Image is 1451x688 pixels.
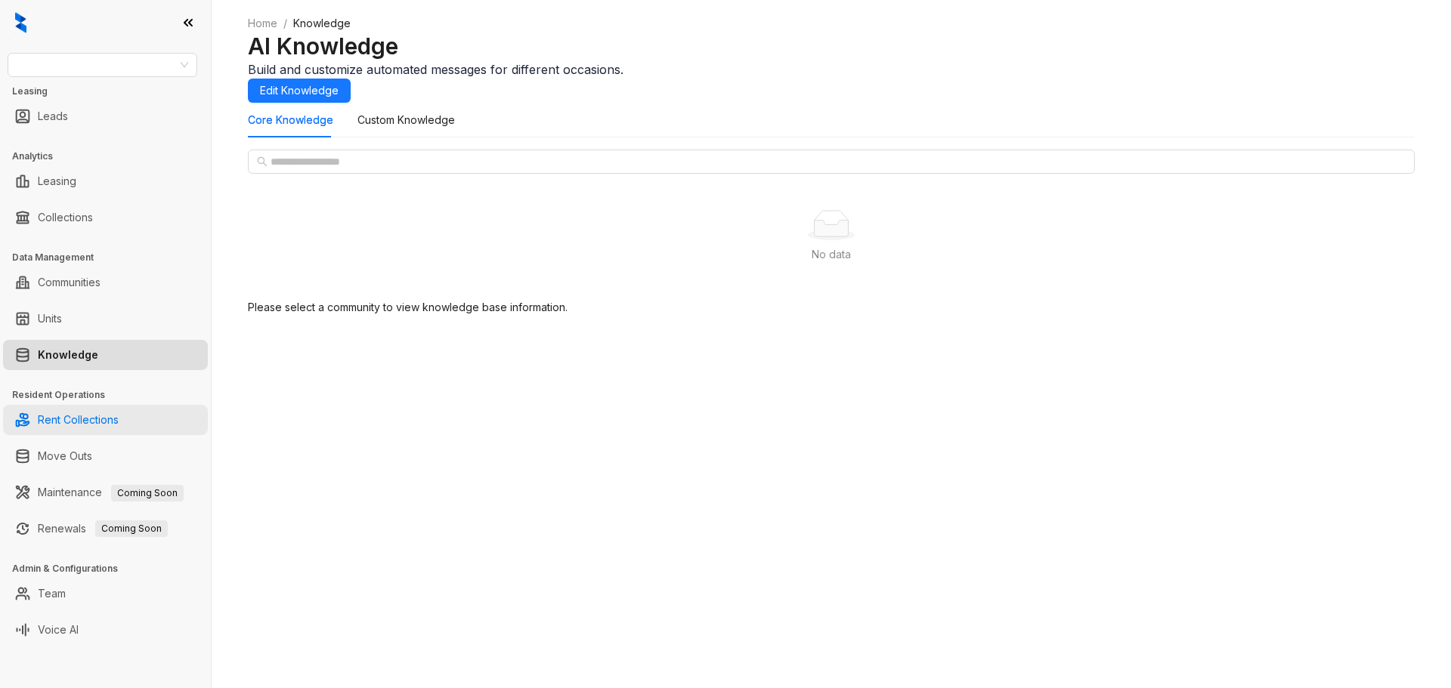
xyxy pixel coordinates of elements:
[248,299,1415,316] div: Please select a community to view knowledge base information.
[3,267,208,298] li: Communities
[245,15,280,32] a: Home
[12,85,211,98] h3: Leasing
[38,267,101,298] a: Communities
[3,202,208,233] li: Collections
[266,246,1397,263] div: No data
[248,60,1415,79] div: Build and customize automated messages for different occasions.
[38,615,79,645] a: Voice AI
[12,562,211,575] h3: Admin & Configurations
[12,150,211,163] h3: Analytics
[111,485,184,501] span: Coming Soon
[248,79,351,103] button: Edit Knowledge
[38,578,66,609] a: Team
[38,166,76,196] a: Leasing
[3,514,208,544] li: Renewals
[15,12,26,33] img: logo
[38,304,62,334] a: Units
[38,514,168,544] a: RenewalsComing Soon
[3,340,208,370] li: Knowledge
[257,156,268,167] span: search
[38,202,93,233] a: Collections
[3,441,208,471] li: Move Outs
[3,615,208,645] li: Voice AI
[38,441,92,471] a: Move Outs
[3,405,208,435] li: Rent Collections
[12,388,211,402] h3: Resident Operations
[38,405,119,435] a: Rent Collections
[248,112,333,128] div: Core Knowledge
[293,17,351,29] span: Knowledge
[3,477,208,508] li: Maintenance
[283,15,287,32] li: /
[12,251,211,264] h3: Data Management
[3,101,208,131] li: Leads
[260,82,339,99] span: Edit Knowledge
[38,340,98,370] a: Knowledge
[3,304,208,334] li: Units
[357,112,455,128] div: Custom Knowledge
[3,166,208,196] li: Leasing
[3,578,208,609] li: Team
[38,101,68,131] a: Leads
[95,520,168,537] span: Coming Soon
[248,32,1415,60] h2: AI Knowledge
